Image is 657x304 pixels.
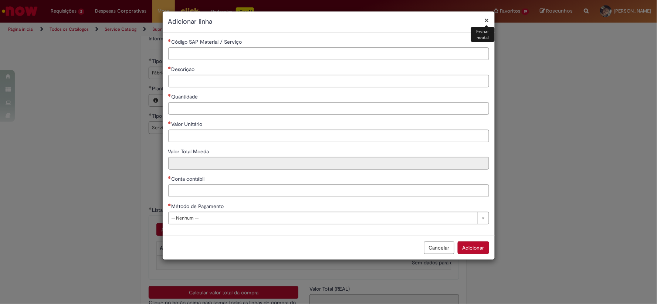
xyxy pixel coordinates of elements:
[168,148,211,155] span: Somente leitura - Valor Total Moeda
[458,241,489,254] button: Adicionar
[172,39,244,45] span: Código SAP Material / Serviço
[168,121,172,124] span: Necessários
[168,130,489,142] input: Valor Unitário
[168,94,172,97] span: Necessários
[424,241,454,254] button: Cancelar
[168,17,489,27] h2: Adicionar linha
[172,66,196,73] span: Descrição
[168,66,172,69] span: Necessários
[172,121,204,127] span: Valor Unitário
[168,39,172,42] span: Necessários
[172,203,226,210] span: Método de Pagamento
[471,27,494,42] div: Fechar modal
[172,93,200,100] span: Quantidade
[168,47,489,60] input: Código SAP Material / Serviço
[168,75,489,87] input: Descrição
[168,102,489,115] input: Quantidade
[168,184,489,197] input: Conta contábil
[168,157,489,170] input: Valor Total Moeda
[168,176,172,179] span: Necessários
[485,16,489,24] button: Fechar modal
[172,176,206,182] span: Conta contábil
[172,212,474,224] span: -- Nenhum --
[168,203,172,206] span: Necessários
